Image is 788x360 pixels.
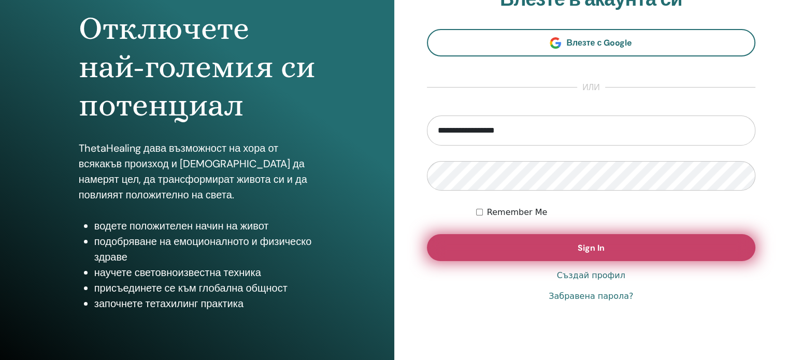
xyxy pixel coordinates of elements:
span: или [577,81,605,94]
li: започнете тетахилинг практика [94,296,316,311]
li: научете световноизвестна техника [94,265,316,280]
div: Keep me authenticated indefinitely or until I manually logout [476,206,755,219]
li: присъединете се към глобална общност [94,280,316,296]
h1: Отключете най-големия си потенциал [79,9,316,125]
span: Sign In [578,242,605,253]
p: ThetaHealing дава възможност на хора от всякакъв произход и [DEMOGRAPHIC_DATA] да намерят цел, да... [79,140,316,203]
button: Sign In [427,234,756,261]
li: подобряване на емоционалното и физическо здраве [94,234,316,265]
span: Влезте с Google [566,37,632,48]
a: Забравена парола? [549,290,633,303]
a: Създай профил [557,269,625,282]
li: водете положителен начин на живот [94,218,316,234]
label: Remember Me [487,206,548,219]
a: Влезте с Google [427,29,756,56]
